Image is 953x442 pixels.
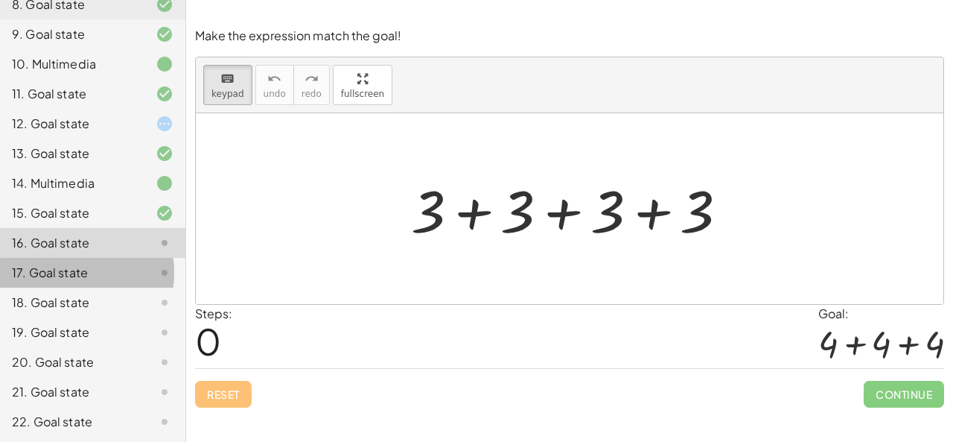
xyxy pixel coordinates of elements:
div: 13. Goal state [12,145,132,162]
div: 17. Goal state [12,264,132,282]
div: 18. Goal state [12,294,132,312]
i: Task started. [156,115,173,133]
span: fullscreen [341,89,384,99]
div: 21. Goal state [12,383,132,401]
button: fullscreen [333,65,392,105]
i: Task not started. [156,383,173,401]
i: Task finished and correct. [156,25,173,43]
i: Task finished and correct. [156,204,173,222]
div: 19. Goal state [12,323,132,341]
span: keypad [211,89,244,99]
div: 9. Goal state [12,25,132,43]
span: redo [302,89,322,99]
button: redoredo [293,65,330,105]
label: Steps: [195,306,232,321]
i: Task finished and correct. [156,85,173,103]
div: 12. Goal state [12,115,132,133]
i: Task finished and correct. [156,145,173,162]
div: 14. Multimedia [12,174,132,192]
i: Task finished. [156,55,173,73]
div: 16. Goal state [12,234,132,252]
i: undo [267,70,281,88]
i: Task finished. [156,174,173,192]
i: Task not started. [156,294,173,312]
button: undoundo [255,65,294,105]
i: Task not started. [156,234,173,252]
i: Task not started. [156,413,173,431]
div: 15. Goal state [12,204,132,222]
div: Goal: [818,305,944,323]
i: redo [305,70,319,88]
span: 0 [195,318,221,364]
i: Task not started. [156,323,173,341]
div: 10. Multimedia [12,55,132,73]
i: Task not started. [156,353,173,371]
div: 11. Goal state [12,85,132,103]
i: keyboard [220,70,235,88]
p: Make the expression match the goal! [195,28,944,45]
i: Task not started. [156,264,173,282]
div: 22. Goal state [12,413,132,431]
span: undo [264,89,286,99]
button: keyboardkeypad [203,65,252,105]
div: 20. Goal state [12,353,132,371]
